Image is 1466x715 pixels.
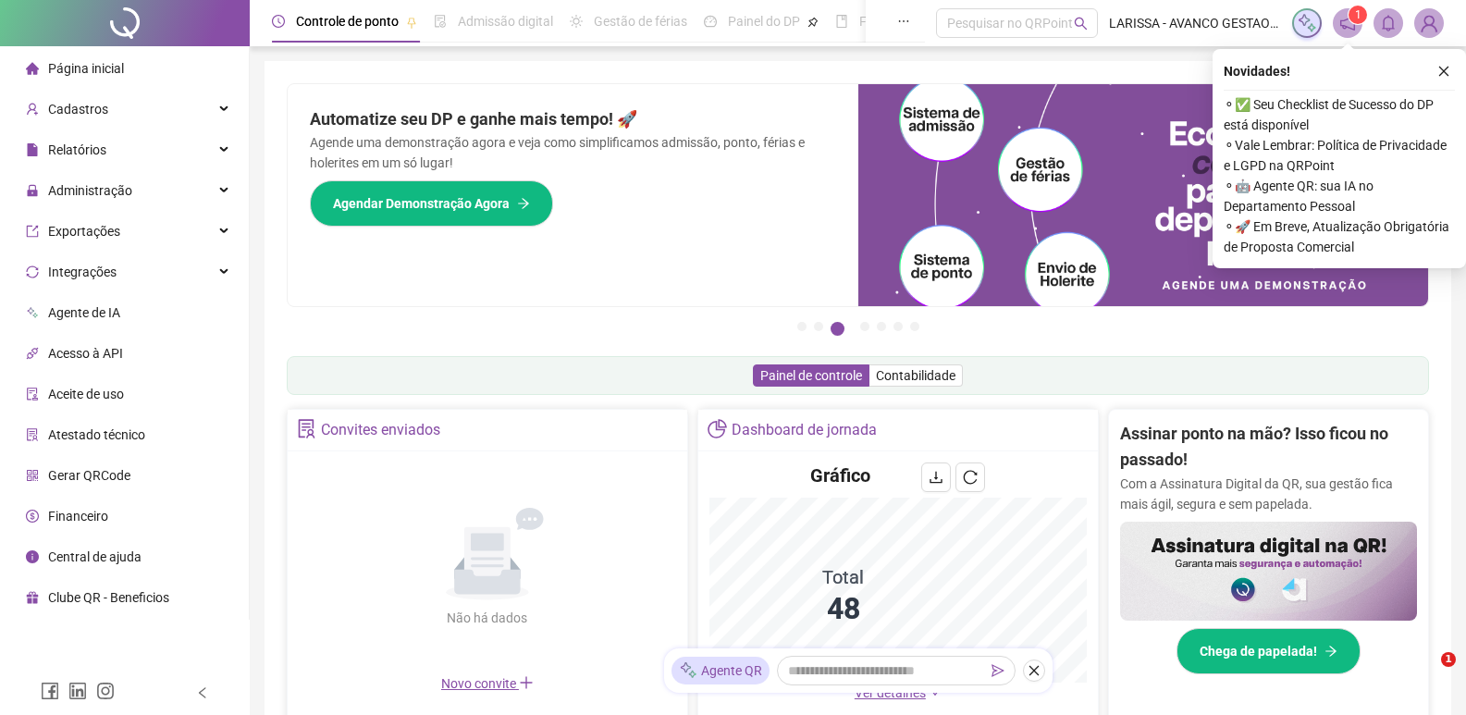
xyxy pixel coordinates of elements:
p: Agende uma demonstração agora e veja como simplificamos admissão, ponto, férias e holerites em um... [310,132,836,173]
span: ⚬ ✅ Seu Checklist de Sucesso do DP está disponível [1224,94,1455,135]
span: Clube QR - Beneficios [48,590,169,605]
span: file [26,143,39,156]
button: 3 [831,322,844,336]
span: Admissão digital [458,14,553,29]
h2: Automatize seu DP e ganhe mais tempo! 🚀 [310,106,836,132]
span: Exportações [48,224,120,239]
span: Ver detalhes [855,685,926,700]
span: plus [519,675,534,690]
button: 2 [814,322,823,331]
span: 1 [1355,8,1361,21]
span: export [26,225,39,238]
span: Painel de controle [760,368,862,383]
img: sparkle-icon.fc2bf0ac1784a2077858766a79e2daf3.svg [679,661,697,681]
span: solution [297,419,316,438]
button: Agendar Demonstração Agora [310,180,553,227]
button: 4 [860,322,869,331]
div: Dashboard de jornada [732,414,877,446]
span: Agendar Demonstração Agora [333,193,510,214]
span: left [196,686,209,699]
span: Cadastros [48,102,108,117]
span: Administração [48,183,132,198]
div: Agente QR [671,657,770,684]
span: lock [26,184,39,197]
span: user-add [26,103,39,116]
span: Central de ajuda [48,549,142,564]
p: Com a Assinatura Digital da QR, sua gestão fica mais ágil, segura e sem papelada. [1120,474,1417,514]
span: facebook [41,682,59,700]
button: Chega de papelada! [1176,628,1361,674]
span: qrcode [26,469,39,482]
span: ⚬ 🤖 Agente QR: sua IA no Departamento Pessoal [1224,176,1455,216]
span: 1 [1441,652,1456,667]
span: Agente de IA [48,305,120,320]
h2: Assinar ponto na mão? Isso ficou no passado! [1120,421,1417,474]
span: reload [963,470,978,485]
span: ellipsis [897,15,910,28]
span: Integrações [48,265,117,279]
div: Não há dados [402,608,573,628]
button: 7 [910,322,919,331]
span: Gerar QRCode [48,468,130,483]
span: Atestado técnico [48,427,145,442]
span: book [835,15,848,28]
span: Relatórios [48,142,106,157]
span: Folha de pagamento [859,14,978,29]
span: audit [26,388,39,401]
button: 6 [893,322,903,331]
span: dashboard [704,15,717,28]
span: solution [26,428,39,441]
sup: 1 [1349,6,1367,24]
img: 91366 [1415,9,1443,37]
span: Página inicial [48,61,124,76]
span: arrow-right [517,197,530,210]
span: bell [1380,15,1397,31]
span: arrow-right [1324,645,1337,658]
span: Controle de ponto [296,14,399,29]
button: 1 [797,322,807,331]
span: Acesso à API [48,346,123,361]
span: pie-chart [708,419,727,438]
span: ⚬ 🚀 Em Breve, Atualização Obrigatória de Proposta Comercial [1224,216,1455,257]
span: download [929,470,943,485]
span: Chega de papelada! [1200,641,1317,661]
span: LARISSA - AVANCO GESTAO E ADMINISTRACAO LTDA [1109,13,1281,33]
span: api [26,347,39,360]
img: sparkle-icon.fc2bf0ac1784a2077858766a79e2daf3.svg [1297,13,1317,33]
h4: Gráfico [810,462,870,488]
span: dollar [26,510,39,523]
button: 5 [877,322,886,331]
span: send [992,664,1004,677]
span: info-circle [26,550,39,563]
div: Convites enviados [321,414,440,446]
span: pushpin [807,17,819,28]
span: Contabilidade [876,368,955,383]
span: pushpin [406,17,417,28]
span: instagram [96,682,115,700]
span: Novidades ! [1224,61,1290,81]
span: file-done [434,15,447,28]
span: Aceite de uso [48,387,124,401]
span: gift [26,591,39,604]
span: close [1437,65,1450,78]
iframe: Intercom live chat [1403,652,1448,697]
span: ⚬ Vale Lembrar: Política de Privacidade e LGPD na QRPoint [1224,135,1455,176]
span: home [26,62,39,75]
span: close [1028,664,1041,677]
img: banner%2F02c71560-61a6-44d4-94b9-c8ab97240462.png [1120,522,1417,621]
span: clock-circle [272,15,285,28]
span: Novo convite [441,676,534,691]
span: sync [26,265,39,278]
span: Painel do DP [728,14,800,29]
img: banner%2Fd57e337e-a0d3-4837-9615-f134fc33a8e6.png [858,84,1429,306]
span: linkedin [68,682,87,700]
span: search [1074,17,1088,31]
span: Gestão de férias [594,14,687,29]
span: notification [1339,15,1356,31]
span: Financeiro [48,509,108,524]
a: Ver detalhes down [855,685,942,700]
span: sun [570,15,583,28]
